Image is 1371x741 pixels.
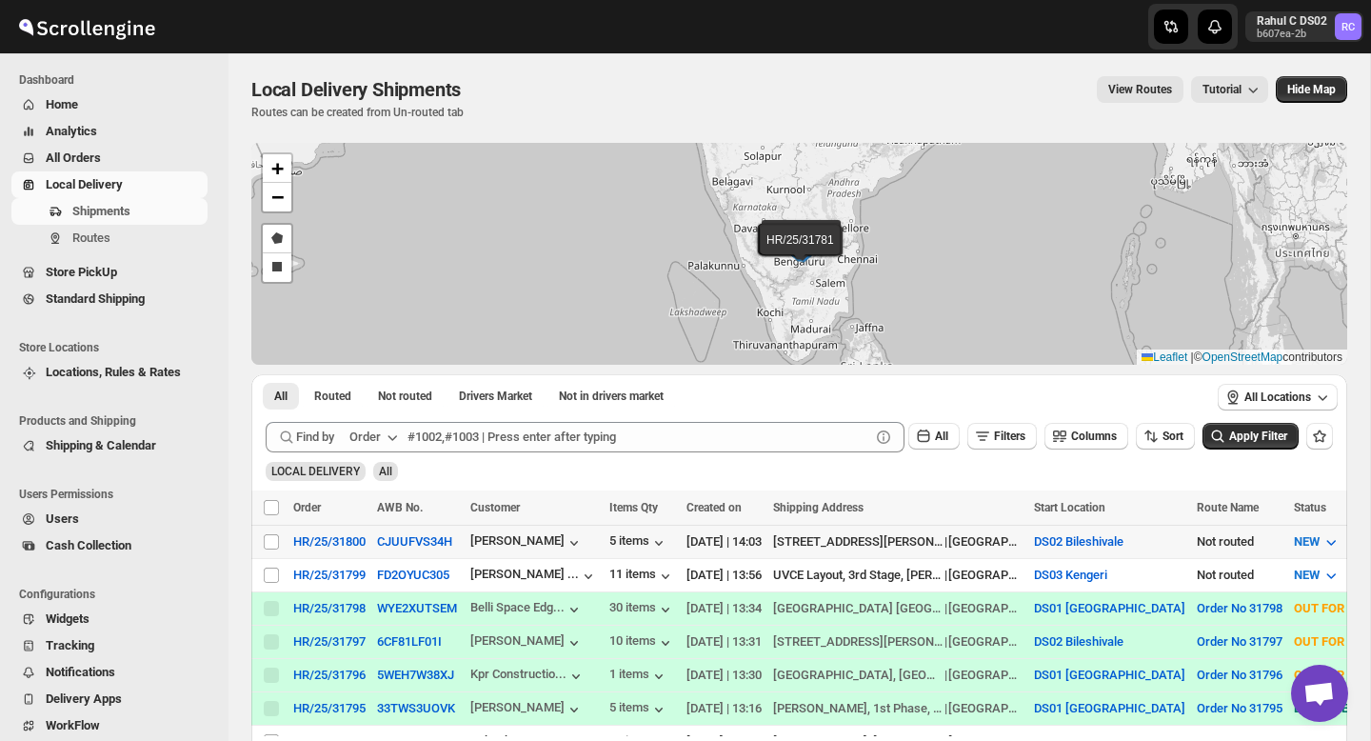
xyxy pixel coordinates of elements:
span: + [271,156,284,180]
img: Marker [784,240,812,261]
text: RC [1341,21,1355,33]
button: HR/25/31799 [293,568,366,582]
span: Tutorial [1202,83,1242,96]
button: Columns [1044,423,1128,450]
button: NEW [1282,527,1352,557]
span: Delivery Apps [46,691,122,706]
span: Widgets [46,611,89,626]
span: All [274,389,288,404]
div: Order [349,428,381,447]
span: Items Qty [609,501,658,514]
span: Order [293,501,321,514]
span: | [1191,350,1194,364]
button: HR/25/31800 [293,534,366,549]
div: | [773,599,1023,618]
div: [DATE] | 13:16 [686,699,762,718]
button: 5WEH7W38XJ [377,668,454,682]
button: WYE2XUTSEM [377,601,457,615]
span: Find by [296,428,334,447]
div: [DATE] | 13:56 [686,566,762,585]
div: © contributors [1137,350,1347,366]
p: Rahul C DS02 [1257,13,1327,29]
p: Routes can be created from Un-routed tab [251,105,468,120]
button: Apply Filter [1202,423,1299,450]
button: [PERSON_NAME] ... [470,567,598,586]
button: Routed [303,383,363,410]
button: Tutorial [1191,76,1268,103]
button: 30 items [609,600,675,619]
div: [PERSON_NAME], 1st Phase, [PERSON_NAME] [773,699,944,718]
div: Not routed [1197,566,1282,585]
div: [DATE] | 13:31 [686,632,762,651]
button: Un-claimable [547,383,675,410]
button: [PERSON_NAME] [470,700,584,719]
button: Locations, Rules & Rates [11,359,208,386]
span: Customer [470,501,520,514]
span: Filters [994,430,1025,443]
span: Local Delivery [46,177,123,191]
button: Order No 31798 [1197,601,1282,615]
div: [GEOGRAPHIC_DATA] [948,632,1023,651]
span: Locations, Rules & Rates [46,365,181,379]
div: HR/25/31796 [293,668,366,682]
button: Map action label [1276,76,1347,103]
div: [PERSON_NAME] [470,533,584,552]
div: Belli Space Edg... [470,600,565,614]
img: Marker [789,242,818,263]
a: Draw a rectangle [263,253,291,282]
div: [STREET_ADDRESS][PERSON_NAME] [773,632,944,651]
button: User menu [1245,11,1363,42]
span: NEW [1294,568,1320,582]
button: DS02 Bileshivale [1034,634,1123,649]
button: Routes [11,225,208,251]
span: LOCAL DELIVERY [271,465,360,478]
span: All [935,430,948,443]
img: ScrollEngine [15,3,158,50]
span: View Routes [1108,82,1172,97]
span: Local Delivery Shipments [251,78,461,101]
div: | [773,632,1023,651]
span: Not routed [378,389,432,404]
div: 5 items [609,700,668,719]
button: HR/25/31797 [293,634,366,649]
div: [DATE] | 14:03 [686,532,762,551]
button: 5 items [609,533,668,552]
div: Not routed [1197,532,1282,551]
button: Order No 31795 [1197,701,1282,715]
p: b607ea-2b [1257,29,1327,40]
button: Claimable [447,383,544,410]
img: Marker [787,235,816,256]
div: [STREET_ADDRESS][PERSON_NAME][PERSON_NAME] [773,532,944,551]
button: view route [1097,76,1183,103]
div: [GEOGRAPHIC_DATA] [948,699,1023,718]
button: DS01 [GEOGRAPHIC_DATA] [1034,701,1185,715]
span: Apply Filter [1229,430,1287,443]
button: DS01 [GEOGRAPHIC_DATA] [1034,668,1185,682]
div: [GEOGRAPHIC_DATA] [GEOGRAPHIC_DATA][PERSON_NAME] [GEOGRAPHIC_DATA] [773,599,944,618]
button: Kpr Constructio... [470,667,586,686]
button: 1 items [609,667,668,686]
span: Users Permissions [19,487,215,502]
div: | [773,566,1023,585]
button: Belli Space Edg... [470,600,584,619]
button: FD2OYUC305 [377,568,449,582]
img: Marker [785,241,813,262]
div: [GEOGRAPHIC_DATA], [GEOGRAPHIC_DATA] [773,666,944,685]
button: All Orders [11,145,208,171]
button: All [263,383,299,410]
button: All [908,423,960,450]
div: | [773,699,1023,718]
div: [GEOGRAPHIC_DATA] [948,599,1023,618]
button: Filters [967,423,1037,450]
img: Marker [785,239,813,260]
span: Rahul C DS02 [1335,13,1361,40]
span: Created on [686,501,742,514]
div: Open chat [1291,665,1348,722]
span: Shipping & Calendar [46,438,156,452]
